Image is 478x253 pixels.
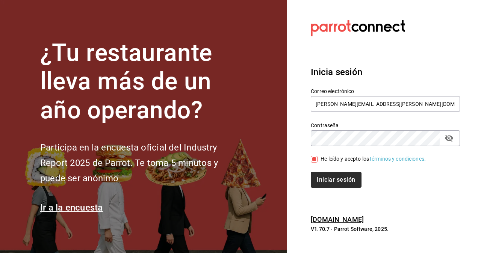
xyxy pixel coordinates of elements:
label: Contraseña [311,122,460,128]
div: He leído y acepto los [321,155,426,163]
a: Términos y condiciones. [369,156,426,162]
h3: Inicia sesión [311,65,460,79]
p: V1.70.7 - Parrot Software, 2025. [311,225,460,233]
h1: ¿Tu restaurante lleva más de un año operando? [40,39,243,125]
a: Ir a la encuesta [40,202,103,213]
input: Ingresa tu correo electrónico [311,96,460,112]
button: passwordField [443,132,455,145]
label: Correo electrónico [311,88,460,93]
h2: Participa en la encuesta oficial del Industry Report 2025 de Parrot. Te toma 5 minutos y puede se... [40,140,243,186]
a: [DOMAIN_NAME] [311,215,364,223]
button: Iniciar sesión [311,172,361,188]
